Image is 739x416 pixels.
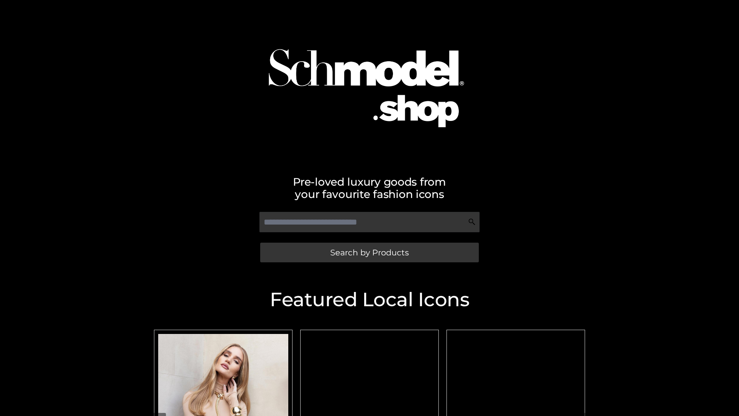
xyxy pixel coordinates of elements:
img: Search Icon [468,218,476,226]
span: Search by Products [330,248,409,257]
h2: Featured Local Icons​ [150,290,589,309]
h2: Pre-loved luxury goods from your favourite fashion icons [150,176,589,200]
a: Search by Products [260,243,479,262]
